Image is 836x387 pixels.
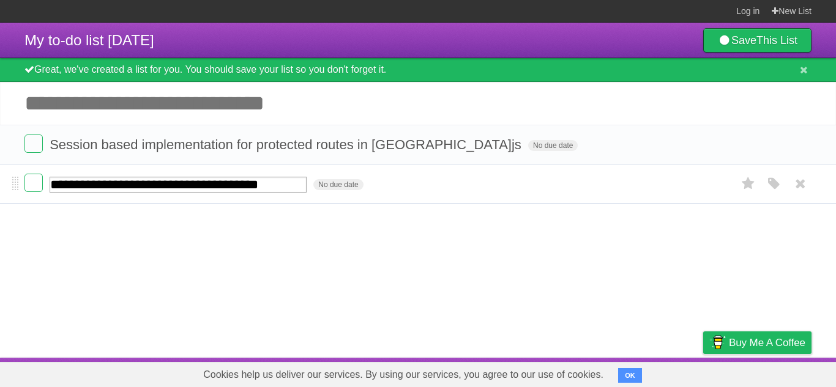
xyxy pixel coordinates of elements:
a: Suggest a feature [734,361,812,384]
label: Star task [737,174,760,194]
img: Buy me a coffee [709,332,726,353]
button: OK [618,368,642,383]
span: Cookies help us deliver our services. By using our services, you agree to our use of cookies. [191,363,616,387]
a: SaveThis List [703,28,812,53]
label: Done [24,174,43,192]
span: Buy me a coffee [729,332,805,353]
a: Terms [646,361,673,384]
label: Done [24,135,43,153]
a: Buy me a coffee [703,331,812,354]
span: No due date [313,179,363,190]
b: This List [756,34,797,46]
span: My to-do list [DATE] [24,32,154,48]
span: Session based implementation for protected routes in [GEOGRAPHIC_DATA]js [50,137,524,152]
a: Privacy [687,361,719,384]
span: No due date [528,140,578,151]
a: About [540,361,566,384]
a: Developers [581,361,630,384]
